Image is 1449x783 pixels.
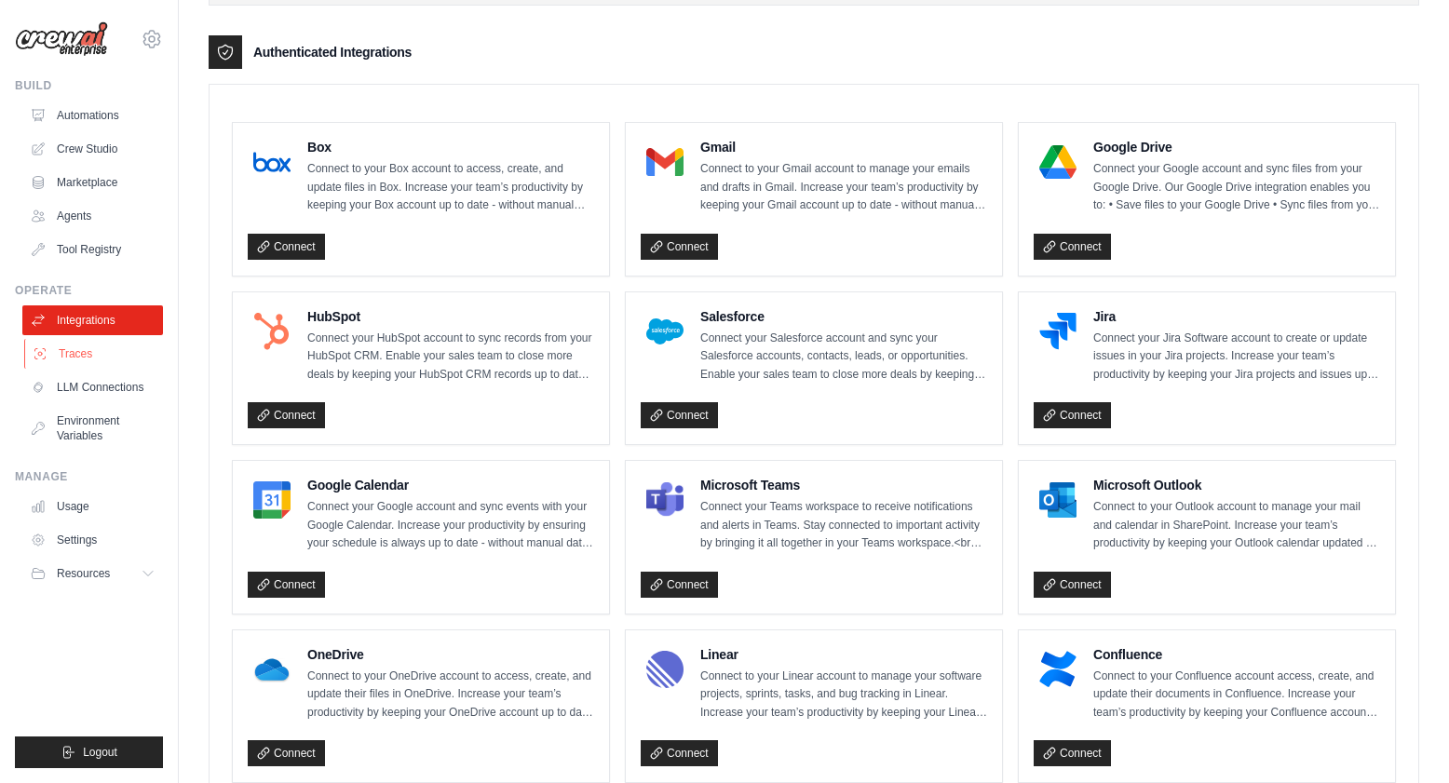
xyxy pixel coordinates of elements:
h4: Google Drive [1093,138,1380,156]
a: Connect [641,234,718,260]
a: Connect [248,740,325,766]
a: Usage [22,492,163,521]
div: Manage [15,469,163,484]
h4: Linear [700,645,987,664]
h4: OneDrive [307,645,594,664]
h4: Box [307,138,594,156]
p: Connect your Salesforce account and sync your Salesforce accounts, contacts, leads, or opportunit... [700,330,987,385]
a: Traces [24,339,165,369]
img: Google Drive Logo [1039,143,1077,181]
a: Connect [248,234,325,260]
img: Microsoft Outlook Logo [1039,481,1077,519]
img: Jira Logo [1039,313,1077,350]
h4: Gmail [700,138,987,156]
a: Connect [1034,234,1111,260]
a: Crew Studio [22,134,163,164]
a: Connect [1034,572,1111,598]
p: Connect your Teams workspace to receive notifications and alerts in Teams. Stay connected to impo... [700,498,987,553]
img: Gmail Logo [646,143,684,181]
p: Connect to your Confluence account access, create, and update their documents in Confluence. Incr... [1093,668,1380,722]
h4: Microsoft Outlook [1093,476,1380,494]
p: Connect to your Linear account to manage your software projects, sprints, tasks, and bug tracking... [700,668,987,722]
div: Build [15,78,163,93]
h4: HubSpot [307,307,594,326]
p: Connect to your Box account to access, create, and update files in Box. Increase your team’s prod... [307,160,594,215]
p: Connect your Google account and sync files from your Google Drive. Our Google Drive integration e... [1093,160,1380,215]
button: Resources [22,559,163,588]
a: Connect [1034,402,1111,428]
div: Operate [15,283,163,298]
a: Automations [22,101,163,130]
h3: Authenticated Integrations [253,43,412,61]
a: Agents [22,201,163,231]
img: Google Calendar Logo [253,481,291,519]
h4: Jira [1093,307,1380,326]
a: Connect [641,572,718,598]
img: Microsoft Teams Logo [646,481,684,519]
h4: Microsoft Teams [700,476,987,494]
p: Connect your Jira Software account to create or update issues in your Jira projects. Increase you... [1093,330,1380,385]
p: Connect to your Gmail account to manage your emails and drafts in Gmail. Increase your team’s pro... [700,160,987,215]
img: Linear Logo [646,651,684,688]
p: Connect your HubSpot account to sync records from your HubSpot CRM. Enable your sales team to clo... [307,330,594,385]
a: Connect [248,572,325,598]
a: Connect [641,740,718,766]
a: Marketplace [22,168,163,197]
a: Environment Variables [22,406,163,451]
h4: Salesforce [700,307,987,326]
h4: Google Calendar [307,476,594,494]
img: HubSpot Logo [253,313,291,350]
span: Logout [83,745,117,760]
p: Connect to your OneDrive account to access, create, and update their files in OneDrive. Increase ... [307,668,594,722]
img: Logo [15,21,108,57]
img: Salesforce Logo [646,313,684,350]
a: Connect [248,402,325,428]
a: Connect [641,402,718,428]
a: Integrations [22,305,163,335]
p: Connect your Google account and sync events with your Google Calendar. Increase your productivity... [307,498,594,553]
img: Box Logo [253,143,291,181]
button: Logout [15,736,163,768]
a: LLM Connections [22,372,163,402]
h4: Confluence [1093,645,1380,664]
p: Connect to your Outlook account to manage your mail and calendar in SharePoint. Increase your tea... [1093,498,1380,553]
a: Settings [22,525,163,555]
a: Tool Registry [22,235,163,264]
a: Connect [1034,740,1111,766]
img: OneDrive Logo [253,651,291,688]
span: Resources [57,566,110,581]
img: Confluence Logo [1039,651,1077,688]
